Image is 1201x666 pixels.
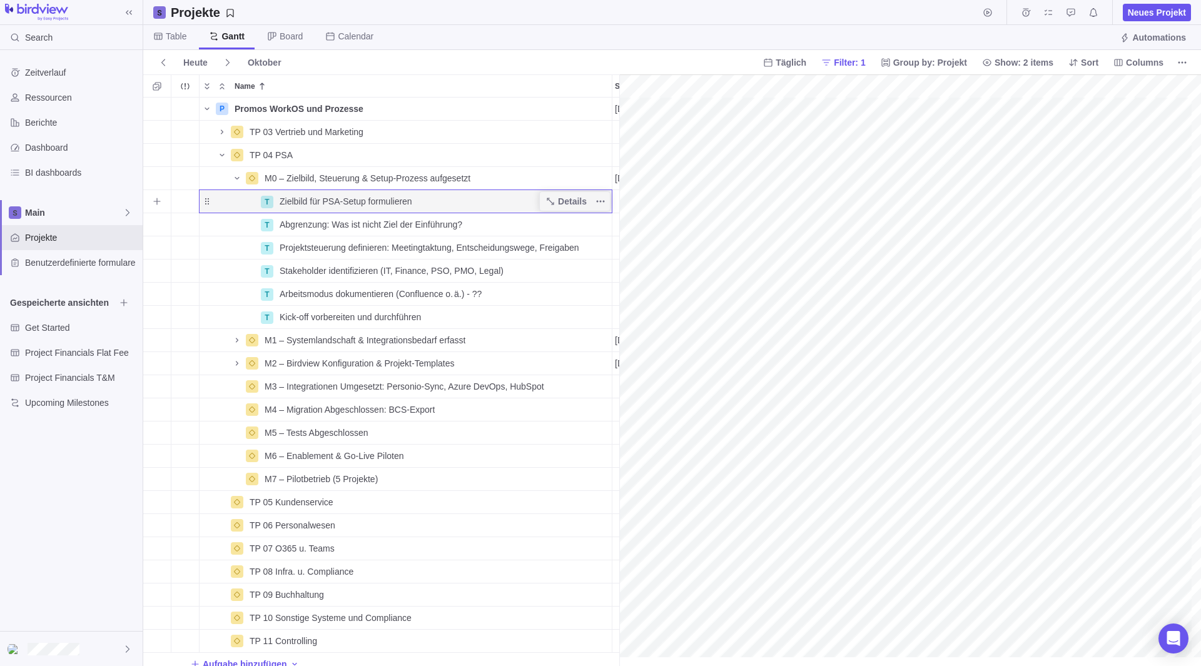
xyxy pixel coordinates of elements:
[235,103,363,115] span: Promos WorkOS und Prozesse
[25,31,53,44] span: Search
[200,283,612,306] div: Name
[171,144,200,167] div: Trouble indication
[25,166,138,179] span: BI dashboards
[280,195,412,208] span: Zielbild für PSA-Setup formulieren
[250,612,412,624] span: TP 10 Sonstige Systeme und Compliance
[995,56,1053,69] span: Show: 2 items
[893,56,967,69] span: Group by: Projekt
[200,583,612,607] div: Name
[250,519,335,532] span: TP 06 Personalwesen
[200,630,612,653] div: Name
[592,193,609,210] span: Weitere Aktionen
[1108,54,1168,71] span: Columns
[171,630,200,653] div: Trouble indication
[171,98,200,121] div: Trouble indication
[275,260,612,282] div: Stakeholder identifizieren (IT, Finance, PSO, PMO, Legal)
[221,30,245,43] span: Gantt
[171,560,200,583] div: Trouble indication
[776,56,806,69] span: Täglich
[25,116,138,129] span: Berichte
[200,121,612,144] div: Name
[200,352,612,375] div: Name
[245,630,612,652] div: TP 11 Controlling
[265,380,544,393] span: M3 – Integrationen Umgesetzt: Personio‑Sync, Azure DevOps, HubSpot
[171,583,200,607] div: Trouble indication
[171,121,200,144] div: Trouble indication
[245,121,612,143] div: TP 03 Vertrieb und Marketing
[265,426,368,439] span: M5 – Tests Abgeschlossen
[200,468,612,491] div: Name
[1063,54,1103,71] span: Sort
[260,352,612,375] div: M2 – Birdview Konfiguration & Projekt‑Templates
[171,607,200,630] div: Trouble indication
[261,196,273,208] div: T
[171,283,200,306] div: Trouble indication
[8,642,23,657] div: Lukas Kramer
[25,256,138,269] span: Benutzerdefinierte formulare
[265,403,435,416] span: M4 – Migration Abgeschlossen: BCS‑Export
[1085,9,1102,19] a: Notifications
[171,491,200,514] div: Trouble indication
[280,218,462,231] span: Abgrenzung: Was ist nicht Ziel der Einführung?
[275,306,612,328] div: Kick-off vorbereiten und durchführen
[1128,6,1186,19] span: Neues Projekt
[250,542,335,555] span: TP 07 O365 u. Teams
[280,311,421,323] span: Kick-off vorbereiten und durchführen
[171,352,200,375] div: Trouble indication
[1115,29,1191,46] span: Automations
[1017,9,1035,19] a: Zeitprotokolle
[200,190,612,213] div: Name
[275,190,612,213] div: Zielbild für PSA-Setup formulieren
[245,583,612,606] div: TP 09 Buchhaltung
[1126,56,1163,69] span: Columns
[200,167,612,190] div: Name
[200,375,612,398] div: Name
[25,66,138,79] span: Zeitverlauf
[261,219,273,231] div: T
[260,421,612,444] div: M5 – Tests Abgeschlossen
[171,167,200,190] div: Trouble indication
[171,445,200,468] div: Trouble indication
[230,75,612,97] div: Name
[183,56,208,69] span: Heute
[171,514,200,537] div: Trouble indication
[275,283,612,305] div: Arbeitsmodus dokumentieren (Confluence o. ä.) - ??
[1173,54,1191,71] span: Weitere Aktionen
[758,54,811,71] span: Täglich
[260,445,612,467] div: M6 – Enablement & Go‑Live Piloten
[200,537,612,560] div: Name
[171,4,220,21] h2: Projekte
[816,54,871,71] span: Filter: 1
[265,357,454,370] span: M2 – Birdview Konfiguration & Projekt‑Templates
[245,491,612,513] div: TP 05 Kundenservice
[25,91,138,104] span: Ressourcen
[200,607,612,630] div: Name
[148,78,166,95] span: Selection mode
[25,396,138,409] span: Upcoming Milestones
[260,329,612,351] div: M1 – Systemlandschaft & Integrationsbedarf erfasst
[1017,4,1035,21] span: Zeitprotokolle
[200,329,612,352] div: Name
[250,496,333,508] span: TP 05 Kundenservice
[250,126,363,138] span: TP 03 Vertrieb und Marketing
[25,371,138,384] span: Project Financials T&M
[200,78,215,95] span: Expand
[261,288,273,301] div: T
[1123,4,1191,21] span: Neues Projekt
[1062,9,1080,19] a: Genehmigungsanfragen
[200,306,612,329] div: Name
[115,294,133,311] span: Browse views
[1085,4,1102,21] span: Notifications
[10,296,115,309] span: Gespeicherte ansichten
[25,321,138,334] span: Get Started
[260,468,612,490] div: M7 – Pilotbetrieb (5 Projekte)
[171,190,200,213] div: Trouble indication
[245,537,612,560] div: TP 07 O365 u. Teams
[1132,31,1186,44] span: Automations
[250,565,353,578] span: TP 08 Infra. u. Compliance
[200,514,612,537] div: Name
[834,56,866,69] span: Filter: 1
[235,80,255,93] span: Name
[265,473,378,485] span: M7 – Pilotbetrieb (5 Projekte)
[275,213,612,236] div: Abgrenzung: Was ist nicht Ziel der Einführung?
